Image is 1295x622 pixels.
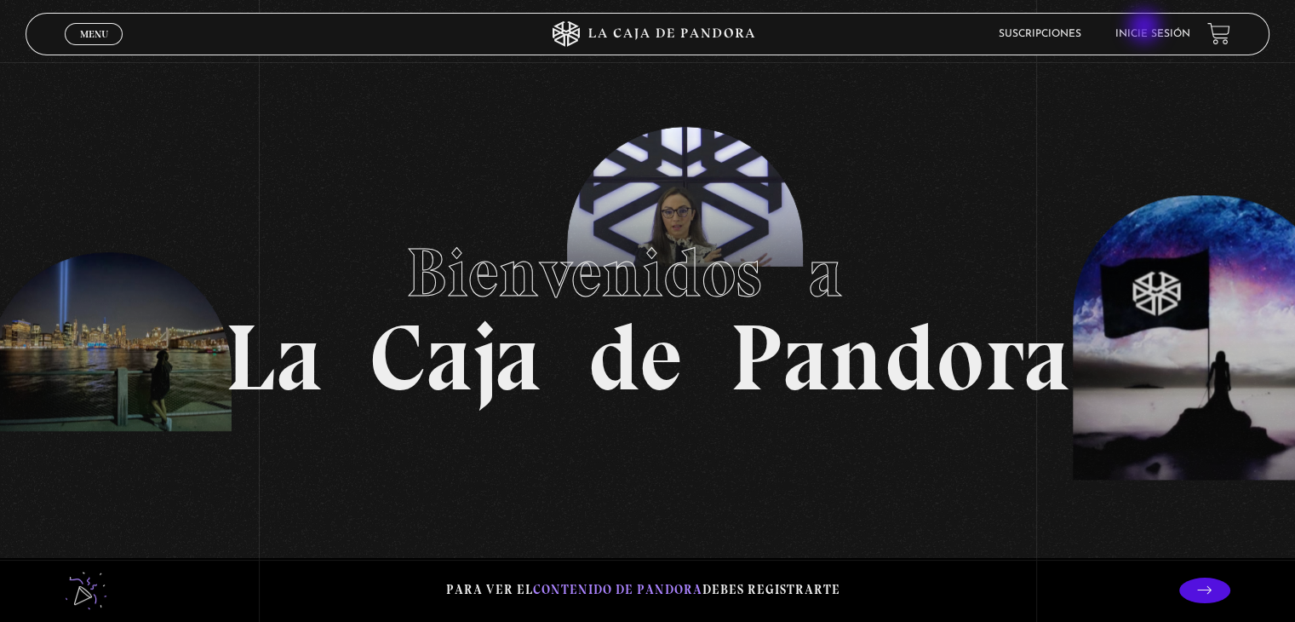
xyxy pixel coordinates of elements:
a: View your shopping cart [1207,22,1230,45]
span: contenido de Pandora [533,582,702,597]
span: Cerrar [74,43,114,55]
p: Para ver el debes registrarte [446,579,840,602]
a: Suscripciones [999,29,1081,39]
a: Inicie sesión [1115,29,1190,39]
span: Bienvenidos a [406,232,890,314]
h1: La Caja de Pandora [225,217,1070,405]
span: Menu [80,29,108,39]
